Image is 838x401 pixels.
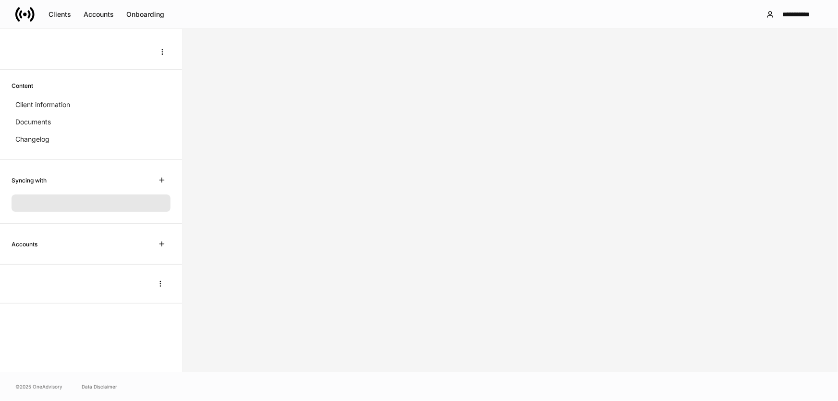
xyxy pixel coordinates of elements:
p: Changelog [15,134,49,144]
p: Client information [15,100,70,109]
div: Clients [49,11,71,18]
div: Onboarding [126,11,164,18]
h6: Accounts [12,240,37,249]
div: Accounts [84,11,114,18]
button: Clients [42,7,77,22]
button: Accounts [77,7,120,22]
a: Changelog [12,131,170,148]
a: Documents [12,113,170,131]
button: Onboarding [120,7,170,22]
h6: Content [12,81,33,90]
a: Client information [12,96,170,113]
h6: Syncing with [12,176,47,185]
p: Documents [15,117,51,127]
a: Data Disclaimer [82,383,117,390]
span: © 2025 OneAdvisory [15,383,62,390]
